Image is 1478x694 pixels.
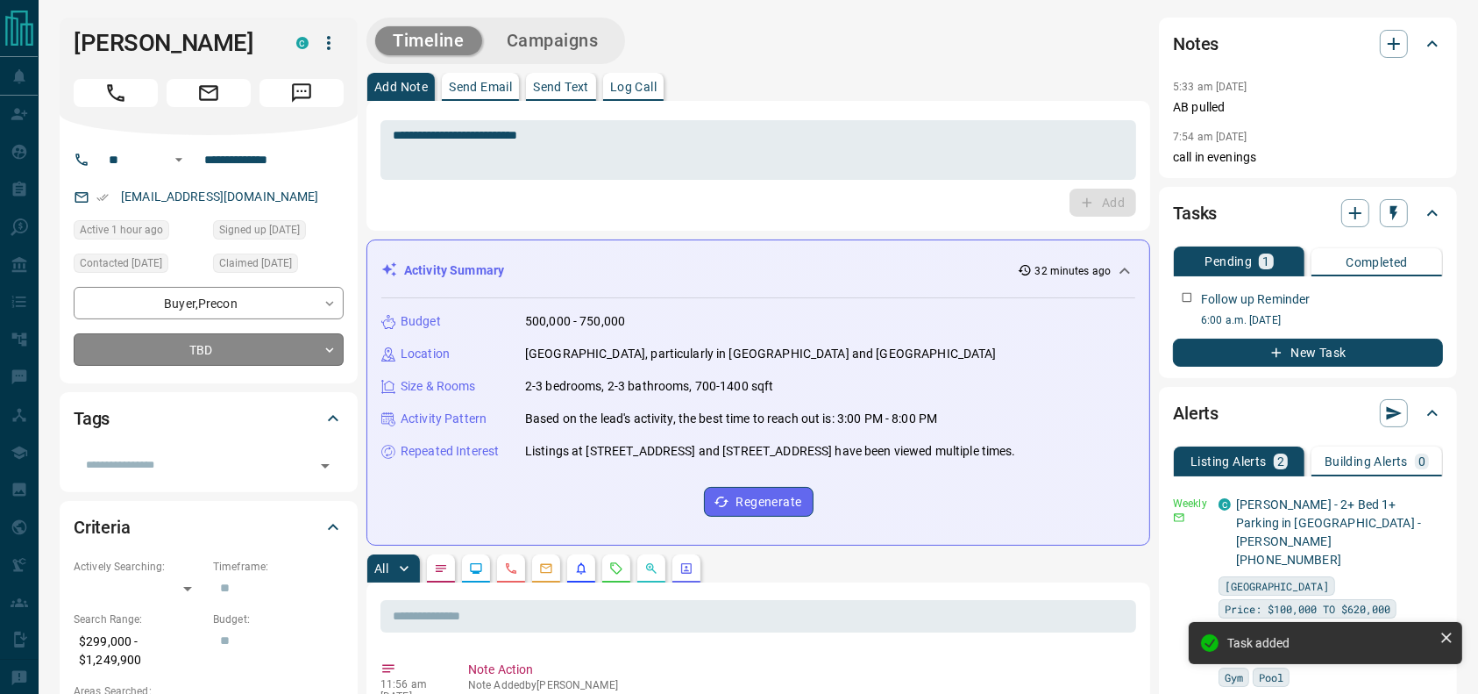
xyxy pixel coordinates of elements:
p: 5:33 am [DATE] [1173,81,1247,93]
span: Price: $100,000 TO $620,000 [1225,600,1390,618]
p: Actively Searching: [74,559,204,575]
button: Regenerate [704,487,814,517]
p: 2 [1277,455,1284,468]
h1: [PERSON_NAME] [74,29,270,57]
p: $299,000 - $1,249,900 [74,627,204,675]
span: Active 1 hour ago [80,221,163,239]
button: Campaigns [489,26,616,55]
div: Tue Aug 12 2025 [74,220,204,245]
p: Repeated Interest [401,442,499,461]
p: 1 [1262,255,1269,268]
p: 2-3 bedrooms, 2-3 bathrooms, 700-1400 sqft [525,377,774,396]
p: Add Note [374,81,428,93]
p: Based on the lead's activity, the best time to reach out is: 3:00 PM - 8:00 PM [525,410,937,428]
h2: Notes [1173,30,1219,58]
svg: Email [1173,512,1185,524]
p: Pending [1205,255,1253,268]
p: Activity Pattern [401,410,487,428]
p: Building Alerts [1325,455,1408,468]
svg: Calls [504,562,518,576]
p: Activity Summary [404,261,504,280]
svg: Lead Browsing Activity [469,562,483,576]
div: condos.ca [1219,498,1231,511]
p: Log Call [610,81,657,93]
div: Notes [1173,23,1443,65]
span: Contacted [DATE] [80,254,162,272]
svg: Listing Alerts [574,562,588,576]
svg: Opportunities [644,562,658,576]
button: Open [313,454,338,478]
p: Listings at [STREET_ADDRESS] and [STREET_ADDRESS] have been viewed multiple times. [525,442,1016,461]
button: Timeline [375,26,482,55]
p: Send Email [449,81,512,93]
p: Search Range: [74,612,204,627]
div: Thu Aug 07 2025 [74,254,204,278]
p: Timeframe: [213,559,344,575]
h2: Alerts [1173,399,1219,427]
p: All [374,562,388,575]
span: Signed up [DATE] [219,221,300,239]
p: 0 [1418,455,1425,468]
a: [EMAIL_ADDRESS][DOMAIN_NAME] [121,190,319,204]
span: Message [259,79,344,107]
textarea: To enrich screen reader interactions, please activate Accessibility in Grammarly extension settings [393,128,1124,173]
span: Email [167,79,251,107]
h2: Tasks [1173,199,1217,227]
p: Send Text [533,81,589,93]
div: Alerts [1173,392,1443,434]
div: Task added [1227,636,1432,650]
p: Location [401,345,450,363]
svg: Email Verified [96,191,109,204]
p: AB pulled [1173,98,1443,117]
p: Size & Rooms [401,377,476,396]
p: 6:00 a.m. [DATE] [1201,312,1443,328]
svg: Requests [609,562,623,576]
span: Call [74,79,158,107]
div: Buyer , Precon [74,287,344,319]
button: New Task [1173,339,1443,367]
div: Tags [74,397,344,440]
p: Listing Alerts [1190,455,1267,468]
div: Thu Aug 07 2025 [213,254,344,278]
svg: Agent Actions [679,562,693,576]
button: Open [168,149,189,170]
div: Activity Summary32 minutes ago [381,254,1135,287]
p: Note Added by [PERSON_NAME] [468,679,1129,691]
p: Budget [401,312,441,331]
div: Wed May 21 2025 [213,220,344,245]
div: Criteria [74,506,344,548]
span: [GEOGRAPHIC_DATA] [1225,577,1329,595]
p: Budget: [213,612,344,627]
p: [GEOGRAPHIC_DATA], particularly in [GEOGRAPHIC_DATA] and [GEOGRAPHIC_DATA] [525,345,997,363]
div: TBD [74,333,344,366]
p: Weekly [1173,496,1208,512]
div: condos.ca [296,37,309,49]
p: 500,000 - 750,000 [525,312,625,331]
p: Follow up Reminder [1201,290,1310,309]
h2: Tags [74,404,110,433]
h2: Criteria [74,513,131,541]
svg: Emails [539,562,553,576]
div: Tasks [1173,192,1443,234]
span: Claimed [DATE] [219,254,292,272]
p: call in evenings [1173,148,1443,167]
p: 7:54 am [DATE] [1173,131,1247,143]
p: 11:56 am [380,678,442,690]
p: 32 minutes ago [1035,263,1112,279]
p: Completed [1346,256,1408,268]
a: [PERSON_NAME] - 2+ Bed 1+ Parking in [GEOGRAPHIC_DATA] - [PERSON_NAME] [PHONE_NUMBER] [1236,497,1421,567]
p: Note Action [468,661,1129,679]
svg: Notes [434,562,448,576]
